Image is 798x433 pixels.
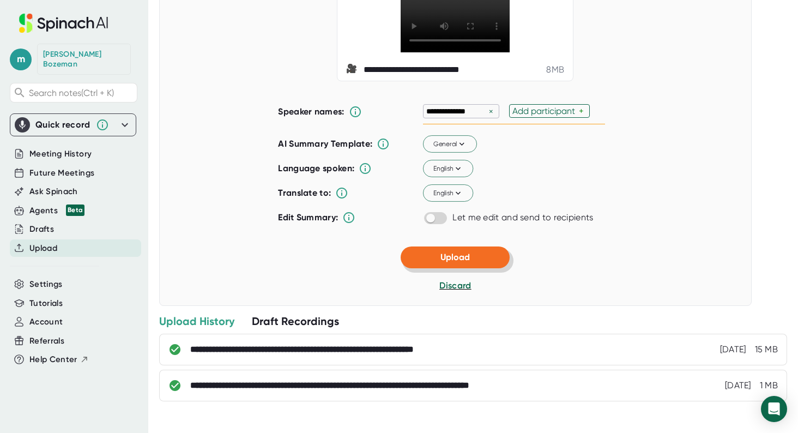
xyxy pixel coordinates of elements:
button: Tutorials [29,297,63,310]
button: Discard [439,279,471,292]
div: 7/29/2025, 1:27:07 PM [720,344,746,355]
span: English [433,188,463,198]
div: Quick record [35,119,90,130]
button: Help Center [29,353,89,366]
div: Agents [29,205,84,217]
div: × [486,106,496,117]
div: Quick record [15,114,131,136]
button: Future Meetings [29,167,94,179]
div: Martha Bozeman [43,50,125,69]
div: 8 MB [546,64,564,75]
div: 7/24/2025, 5:57:20 PM [725,380,751,391]
button: Meeting History [29,148,92,160]
span: video [346,63,359,76]
button: Account [29,316,63,328]
div: Draft Recordings [252,314,339,328]
b: Translate to: [278,188,331,198]
span: Upload [440,252,470,262]
b: AI Summary Template: [278,139,372,149]
b: Language spoken: [278,163,354,173]
button: English [423,160,473,178]
div: 1 MB [760,380,778,391]
button: Upload [401,246,510,268]
span: Search notes (Ctrl + K) [29,88,114,98]
div: Let me edit and send to recipients [452,212,593,223]
span: English [433,164,463,173]
b: Edit Summary: [278,212,338,222]
span: Discard [439,280,471,291]
div: Open Intercom Messenger [761,396,787,422]
b: Speaker names: [278,106,344,117]
div: Upload History [159,314,234,328]
div: Add participant [512,106,579,116]
div: 15 MB [755,344,778,355]
div: Beta [66,205,84,216]
span: m [10,49,32,70]
div: + [579,106,587,116]
button: General [423,136,477,153]
button: Agents Beta [29,205,84,217]
span: General [433,139,467,149]
span: Help Center [29,353,77,366]
button: Ask Spinach [29,185,78,198]
button: English [423,185,473,202]
button: Upload [29,242,57,255]
button: Settings [29,278,63,291]
button: Drafts [29,223,54,236]
button: Referrals [29,335,64,347]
